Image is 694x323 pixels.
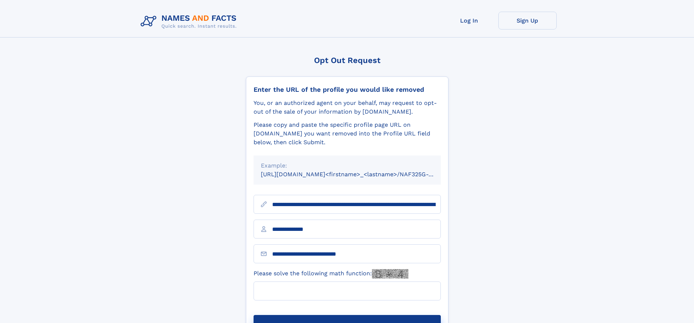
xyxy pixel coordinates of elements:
[138,12,243,31] img: Logo Names and Facts
[440,12,498,29] a: Log In
[261,161,434,170] div: Example:
[254,121,441,147] div: Please copy and paste the specific profile page URL on [DOMAIN_NAME] you want removed into the Pr...
[254,99,441,116] div: You, or an authorized agent on your behalf, may request to opt-out of the sale of your informatio...
[261,171,455,178] small: [URL][DOMAIN_NAME]<firstname>_<lastname>/NAF325G-xxxxxxxx
[246,56,448,65] div: Opt Out Request
[254,86,441,94] div: Enter the URL of the profile you would like removed
[498,12,557,29] a: Sign Up
[254,269,408,279] label: Please solve the following math function:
